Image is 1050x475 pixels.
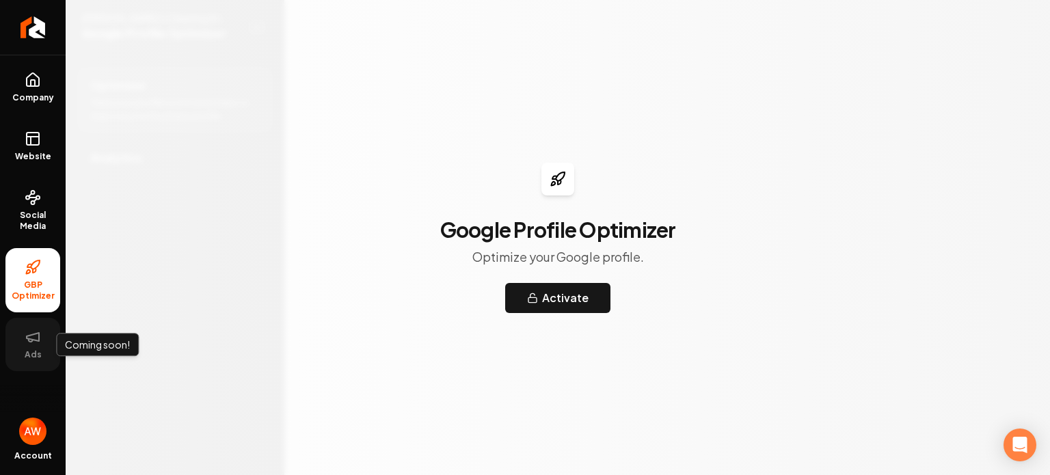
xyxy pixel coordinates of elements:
button: Ads [5,318,60,371]
span: Company [7,92,59,103]
img: Rebolt Logo [21,16,46,38]
img: Alexa Wiley [19,418,46,445]
span: Account [14,450,52,461]
span: Social Media [5,210,60,232]
a: Website [5,120,60,173]
span: Ads [19,349,47,360]
span: GBP Optimizer [5,280,60,301]
a: Social Media [5,178,60,243]
a: Company [5,61,60,114]
div: Open Intercom Messenger [1004,429,1036,461]
p: Coming soon! [65,338,130,351]
button: Open user button [19,418,46,445]
span: Website [10,151,57,162]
